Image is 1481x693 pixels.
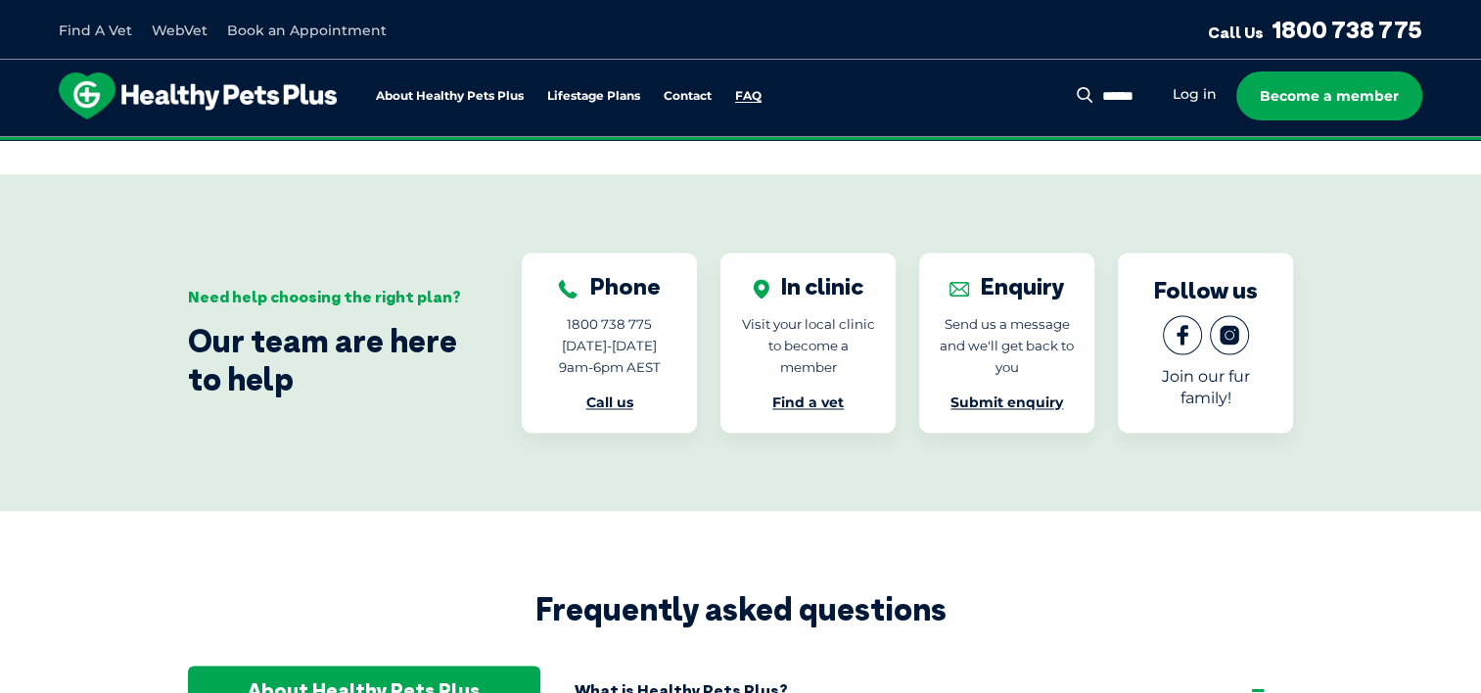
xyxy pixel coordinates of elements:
a: About Healthy Pets Plus [376,90,524,103]
img: Phone [558,279,578,299]
h2: Frequently asked questions [188,589,1294,626]
button: Search [1073,85,1097,105]
a: WebVet [152,22,208,39]
span: [DATE]-[DATE] [562,338,657,353]
a: Book an Appointment [227,22,387,39]
a: Submit enquiry [950,393,1063,411]
a: Lifestage Plans [547,90,640,103]
div: Our team are here to help [188,322,463,397]
span: Visit your local clinic to become a member [742,316,875,375]
img: In clinic [753,279,769,299]
a: Log in [1173,85,1217,104]
img: hpp-logo [59,72,337,119]
a: Find A Vet [59,22,132,39]
span: Call Us [1208,23,1264,42]
a: Call Us1800 738 775 [1208,15,1422,44]
img: Enquiry [949,279,969,299]
div: Follow us [1154,276,1258,304]
span: Send us a message and we'll get back to you [940,316,1074,375]
div: In clinic [753,272,863,300]
span: 9am-6pm AEST [558,359,660,375]
a: Contact [664,90,712,103]
span: Proactive, preventative wellness program designed to keep your pet healthier and happier for longer [375,137,1106,155]
div: Enquiry [949,272,1065,300]
span: 1800 738 775 [567,316,652,332]
a: Call us [585,393,632,411]
a: Become a member [1236,71,1422,120]
a: Find a vet [772,393,844,411]
div: Need help choosing the right plan? [188,288,463,306]
p: Join our fur family! [1137,366,1273,409]
div: Phone [558,272,660,300]
a: FAQ [735,90,762,103]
